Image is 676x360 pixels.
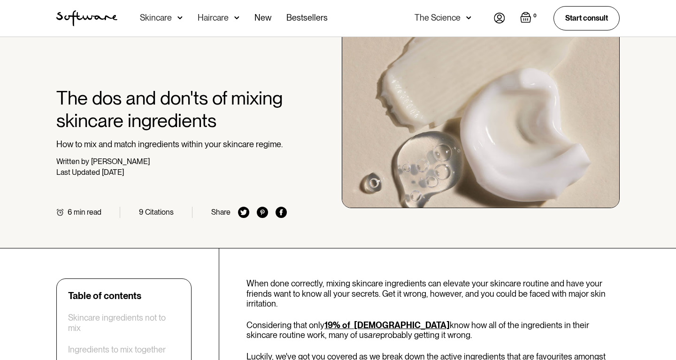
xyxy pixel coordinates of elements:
[56,157,89,166] div: Written by
[553,6,620,30] a: Start consult
[145,208,174,217] div: Citations
[368,330,380,340] em: are
[234,13,239,22] img: arrow down
[68,290,141,301] div: Table of contents
[91,157,150,166] div: [PERSON_NAME]
[74,208,101,217] div: min read
[520,12,538,25] a: Open empty cart
[56,87,287,132] h1: The dos and don'ts of mixing skincare ingredients
[56,168,100,177] div: Last Updated
[324,320,450,330] a: 19% of [DEMOGRAPHIC_DATA]
[68,208,72,217] div: 6
[246,278,620,309] p: When done correctly, mixing skincare ingredients can elevate your skincare routine and have your ...
[466,13,471,22] img: arrow down
[211,208,230,217] div: Share
[198,13,229,22] div: Haircare
[276,207,287,218] img: facebook icon
[139,208,143,217] div: 9
[102,168,124,177] div: [DATE]
[56,139,287,150] p: How to mix and match ingredients within your skincare regime.
[56,10,117,26] img: Software Logo
[238,207,249,218] img: twitter icon
[68,345,166,355] a: Ingredients to mix together
[257,207,268,218] img: pinterest icon
[56,10,117,26] a: home
[415,13,461,22] div: The Science
[140,13,172,22] div: Skincare
[246,320,620,340] p: Considering that only know how all of the ingredients in their skincare routine work, many of us ...
[531,12,538,20] div: 0
[68,313,180,333] a: Skincare ingredients not to mix
[177,13,183,22] img: arrow down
